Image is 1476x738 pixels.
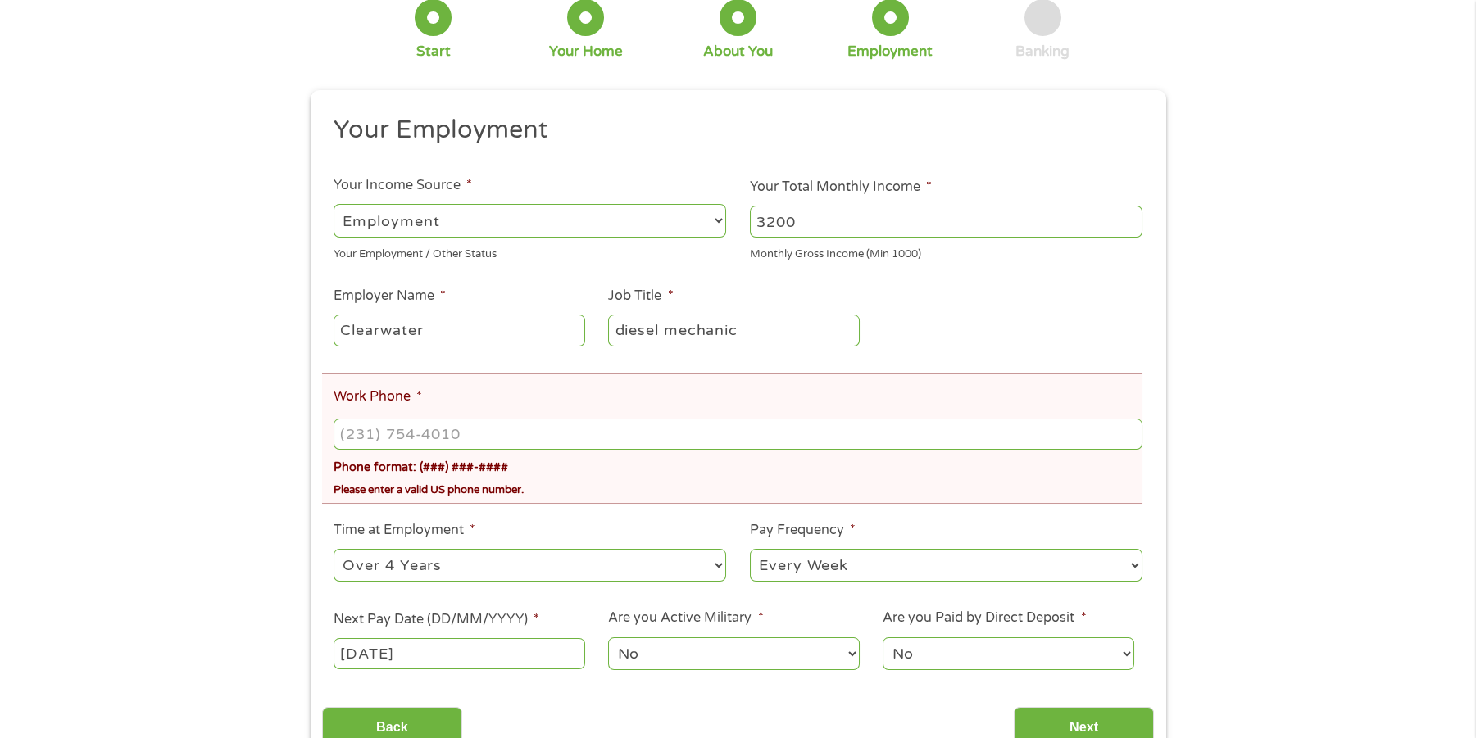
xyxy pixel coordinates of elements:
label: Employer Name [334,288,446,305]
div: Monthly Gross Income (Min 1000) [750,240,1142,262]
label: Next Pay Date (DD/MM/YYYY) [334,611,539,628]
label: Work Phone [334,388,422,405]
div: Banking [1015,43,1070,61]
label: Your Income Source [334,177,472,194]
div: About You [703,43,773,61]
label: Are you Paid by Direct Deposit [883,609,1086,627]
div: Start [416,43,451,61]
input: 1800 [750,206,1142,237]
input: ---Click Here for Calendar --- [334,638,584,669]
label: Your Total Monthly Income [750,179,932,196]
label: Job Title [608,288,673,305]
h2: Your Employment [334,114,1130,147]
label: Are you Active Military [608,609,763,627]
div: Phone format: (###) ###-#### [334,453,1142,477]
div: Your Employment / Other Status [334,240,726,262]
div: Please enter a valid US phone number. [334,476,1142,498]
div: Employment [847,43,933,61]
input: Cashier [608,315,859,346]
label: Pay Frequency [750,522,856,539]
div: Your Home [549,43,623,61]
input: Walmart [334,315,584,346]
label: Time at Employment [334,522,475,539]
input: (231) 754-4010 [334,419,1142,450]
